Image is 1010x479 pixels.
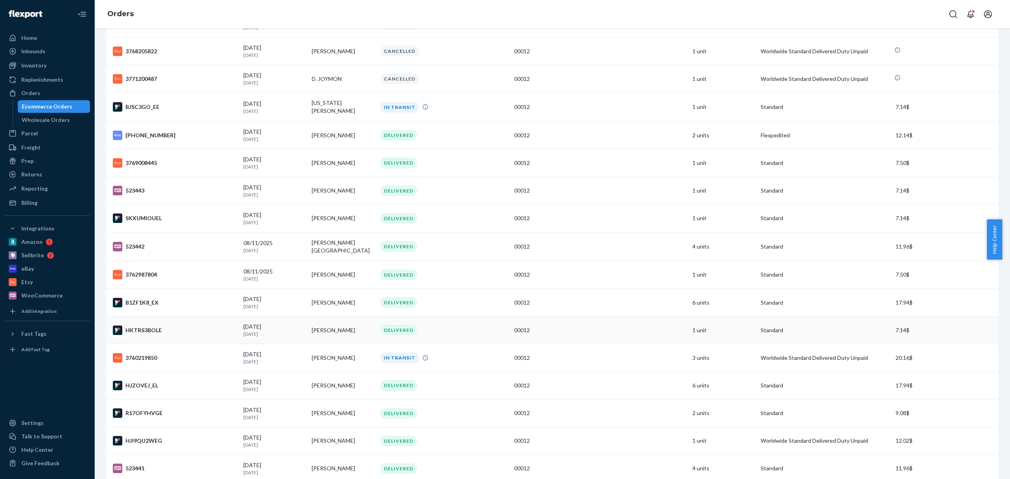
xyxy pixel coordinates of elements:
[309,204,377,232] td: [PERSON_NAME]
[21,157,34,165] div: Prep
[514,354,686,362] div: 00012
[891,149,998,177] td: ‏7.50 ‏$
[21,238,43,246] div: Amazon
[309,344,377,372] td: [PERSON_NAME]
[689,344,757,372] td: 3 units
[380,102,419,112] div: IN TRANSIT
[113,102,237,112] div: BJSC3GO_EE
[309,399,377,427] td: [PERSON_NAME]
[243,163,305,170] p: [DATE]
[689,372,757,399] td: 6 units
[891,427,998,455] td: ‏12.02 ‏$
[113,213,237,223] div: SKXUMIOUEL
[74,6,90,22] button: Close Navigation
[5,127,90,140] a: Parcel
[21,278,33,286] div: Etsy
[514,437,686,445] div: 00012
[945,6,961,22] button: Open Search Box
[5,87,90,99] a: Orders
[689,177,757,204] td: 1 unit
[514,214,686,222] div: 00012
[761,214,888,222] p: Standard
[5,182,90,195] a: Reporting
[5,249,90,262] a: Sellbrite
[113,131,237,140] div: [PHONE_NUMBER]
[21,47,45,55] div: Inbounds
[514,131,686,139] div: 00012
[309,37,377,65] td: [PERSON_NAME]
[380,46,419,56] div: CANCELLED
[514,382,686,389] div: 00012
[243,79,305,86] p: [DATE]
[761,187,888,195] p: Standard
[243,52,305,58] p: [DATE]
[689,149,757,177] td: 1 unit
[514,326,686,334] div: 00012
[380,157,417,168] div: DELIVERED
[891,261,998,288] td: ‏7.50 ‏$
[243,358,305,365] p: [DATE]
[309,65,377,93] td: D. JOYMON
[761,299,888,307] p: Standard
[243,414,305,421] p: [DATE]
[243,128,305,142] div: [DATE]
[22,116,70,124] div: Wholesale Orders
[243,323,305,337] div: [DATE]
[5,443,90,456] a: Help Center
[761,75,888,83] p: Worldwide Standard Delivered Duty Unpaid
[113,270,237,279] div: 3762987804
[514,271,686,279] div: 00012
[21,432,62,440] div: Talk to Support
[514,103,686,111] div: 00012
[21,129,38,137] div: Parcel
[107,9,134,18] a: Orders
[21,446,53,454] div: Help Center
[243,268,305,282] div: 08/11/2025
[963,6,978,22] button: Open notifications
[689,427,757,455] td: 1 unit
[5,327,90,340] button: Fast Tags
[5,168,90,181] a: Returns
[761,382,888,389] p: Standard
[21,62,47,69] div: Inventory
[380,269,417,280] div: DELIVERED
[243,155,305,170] div: [DATE]
[5,45,90,58] a: Inbounds
[243,461,305,476] div: [DATE]
[761,437,888,445] p: Worldwide Standard Delivered Duty Unpaid
[987,219,1002,260] button: Help Center
[891,316,998,344] td: ‏7.14 ‏$
[380,185,417,196] div: DELIVERED
[761,159,888,167] p: Standard
[21,199,37,207] div: Billing
[113,381,237,390] div: HJZOVEJ_EL
[514,159,686,167] div: 00012
[243,303,305,310] p: [DATE]
[5,276,90,288] a: Etsy
[5,196,90,209] a: Billing
[891,289,998,316] td: ‏17.94 ‏$
[380,297,417,308] div: DELIVERED
[514,464,686,472] div: 00012
[21,225,54,232] div: Integrations
[21,292,63,299] div: WooCommerce
[101,3,140,26] ol: breadcrumbs
[761,103,888,111] p: Standard
[309,372,377,399] td: [PERSON_NAME]
[5,289,90,302] a: WooCommerce
[689,93,757,122] td: 1 unit
[113,464,237,473] div: 523441
[761,47,888,55] p: Worldwide Standard Delivered Duty Unpaid
[380,73,419,84] div: CANCELLED
[5,155,90,167] a: Prep
[243,191,305,198] p: [DATE]
[761,354,888,362] p: Worldwide Standard Delivered Duty Unpaid
[21,346,50,353] div: Add Fast Tag
[21,419,44,427] div: Settings
[309,177,377,204] td: [PERSON_NAME]
[891,204,998,232] td: ‏7.14 ‏$
[113,186,237,195] div: 523443
[689,204,757,232] td: 1 unit
[21,459,60,467] div: Give Feedback
[243,44,305,58] div: [DATE]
